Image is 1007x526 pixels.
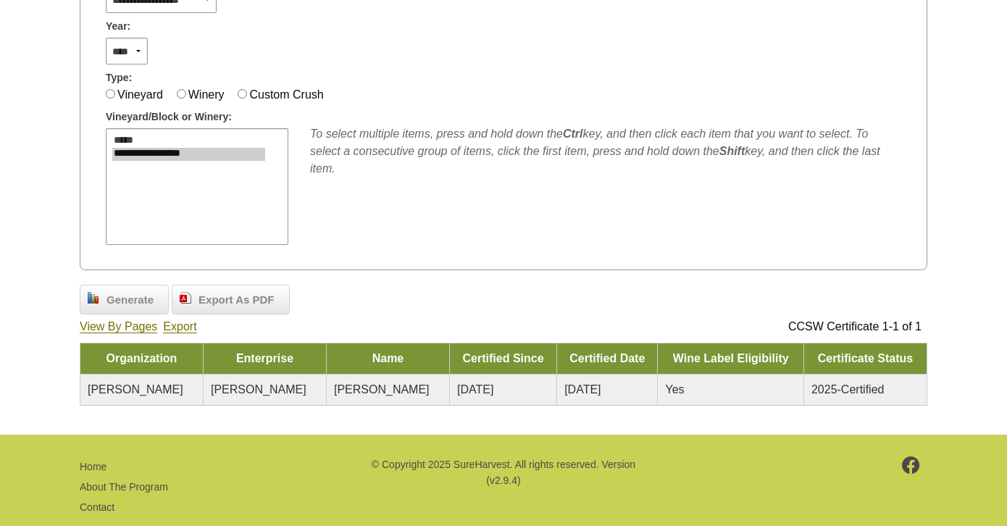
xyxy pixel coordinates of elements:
[106,19,130,34] span: Year:
[211,383,306,396] span: [PERSON_NAME]
[326,343,449,374] td: Name
[658,343,804,374] td: Wine Label Eligibility
[249,88,323,101] label: Custom Crush
[203,343,326,374] td: Enterprise
[180,292,191,304] img: doc_pdf.png
[88,383,183,396] span: [PERSON_NAME]
[188,88,225,101] label: Winery
[788,320,922,333] span: CCSW Certificate 1-1 of 1
[334,383,430,396] span: [PERSON_NAME]
[563,128,583,140] b: Ctrl
[80,320,157,333] a: View By Pages
[803,343,927,374] td: Certificate Status
[811,383,885,396] span: 2025-Certified
[163,320,196,333] a: Export
[457,383,493,396] span: [DATE]
[117,88,163,101] label: Vineyard
[88,292,99,304] img: chart_bar.png
[99,292,161,309] span: Generate
[557,343,658,374] td: Certified Date
[80,481,168,493] a: About The Program
[369,456,638,489] p: © Copyright 2025 SureHarvest. All rights reserved. Version (v2.9.4)
[310,125,901,178] div: To select multiple items, press and hold down the key, and then click each item that you want to ...
[719,145,745,157] b: Shift
[80,285,169,315] a: Generate
[449,343,556,374] td: Certified Since
[902,456,920,474] img: footer-facebook.png
[106,109,232,125] span: Vineyard/Block or Winery:
[80,343,204,374] td: Organization
[80,501,114,513] a: Contact
[564,383,601,396] span: [DATE]
[191,292,281,309] span: Export As PDF
[80,461,106,472] a: Home
[172,285,289,315] a: Export As PDF
[665,383,684,396] span: Yes
[106,70,132,85] span: Type:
